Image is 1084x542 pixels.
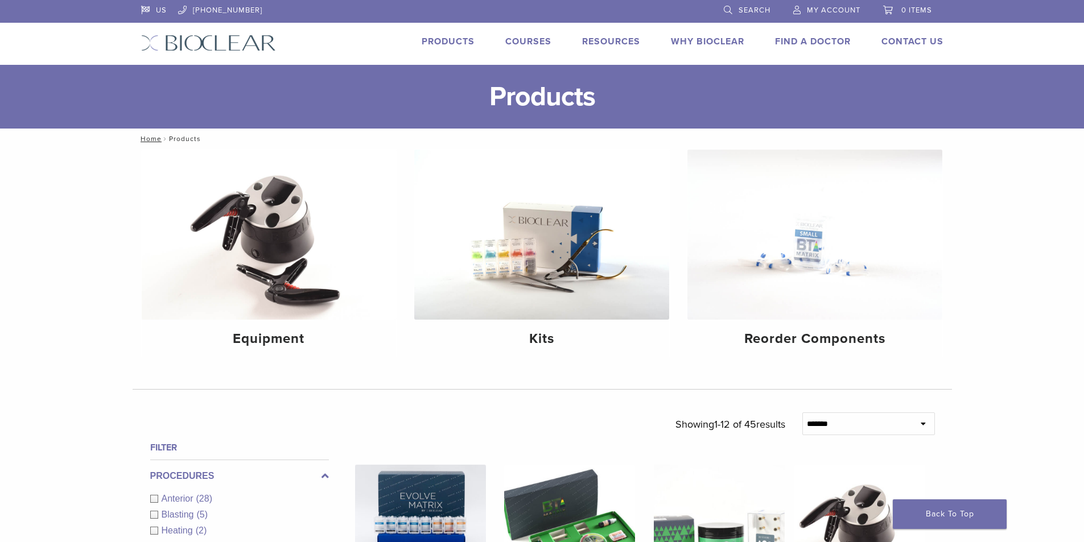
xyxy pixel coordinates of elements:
span: (28) [196,494,212,503]
a: Products [422,36,475,47]
span: / [162,136,169,142]
span: 1-12 of 45 [714,418,756,431]
a: Courses [505,36,551,47]
span: (2) [196,526,207,535]
h4: Kits [423,329,660,349]
label: Procedures [150,469,329,483]
a: Resources [582,36,640,47]
a: Kits [414,150,669,357]
img: Kits [414,150,669,320]
h4: Reorder Components [696,329,933,349]
p: Showing results [675,412,785,436]
a: Equipment [142,150,397,357]
a: Back To Top [893,499,1007,529]
img: Equipment [142,150,397,320]
img: Reorder Components [687,150,942,320]
a: Find A Doctor [775,36,851,47]
span: Anterior [162,494,196,503]
span: Blasting [162,510,197,519]
a: Contact Us [881,36,943,47]
a: Home [137,135,162,143]
img: Bioclear [141,35,276,51]
span: Search [739,6,770,15]
h4: Equipment [151,329,388,349]
span: 0 items [901,6,932,15]
span: (5) [196,510,208,519]
a: Reorder Components [687,150,942,357]
h4: Filter [150,441,329,454]
span: Heating [162,526,196,535]
a: Why Bioclear [671,36,744,47]
span: My Account [807,6,860,15]
nav: Products [133,129,952,149]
